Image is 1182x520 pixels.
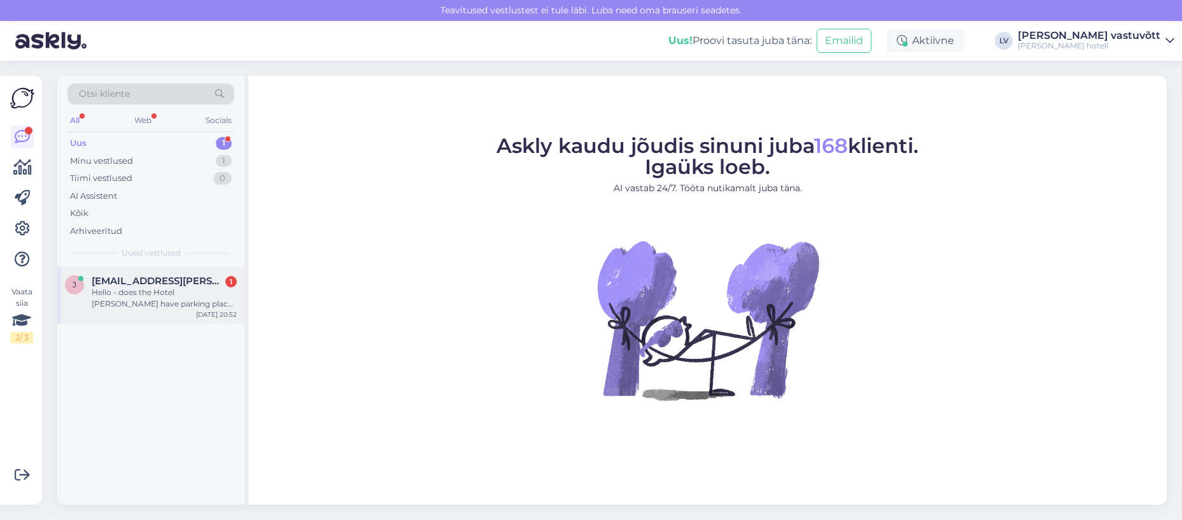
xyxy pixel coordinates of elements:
[593,205,822,435] img: No Chat active
[1018,41,1160,51] div: [PERSON_NAME] hotell
[92,275,224,287] span: jukka.r.helle@gmail.com
[132,112,154,129] div: Web
[70,190,117,203] div: AI Assistent
[67,112,82,129] div: All
[70,172,132,185] div: Tiimi vestlused
[216,137,232,150] div: 1
[817,29,871,53] button: Emailid
[216,155,232,168] div: 1
[496,182,918,195] p: AI vastab 24/7. Tööta nutikamalt juba täna.
[496,133,918,179] span: Askly kaudu jõudis sinuni juba klienti. Igaüks loeb.
[668,34,693,47] b: Uus!
[1018,31,1174,51] a: [PERSON_NAME] vastuvõtt[PERSON_NAME] hotell
[196,310,237,319] div: [DATE] 20:52
[73,280,76,289] span: j
[225,276,237,287] div: 1
[887,29,964,52] div: Aktiivne
[70,207,88,220] div: Kõik
[10,286,33,343] div: Vaata siia
[70,225,122,238] div: Arhiveeritud
[1018,31,1160,41] div: [PERSON_NAME] vastuvõtt
[668,33,812,48] div: Proovi tasuta juba täna:
[203,112,234,129] div: Socials
[10,332,33,343] div: 2 / 3
[10,86,34,110] img: Askly Logo
[122,247,181,259] span: Uued vestlused
[70,137,87,150] div: Uus
[213,172,232,185] div: 0
[995,32,1013,50] div: LV
[92,287,237,310] div: Hello - does the Hotel [PERSON_NAME] have parking places or parking area nearby?
[70,155,133,168] div: Minu vestlused
[79,87,130,101] span: Otsi kliente
[814,133,848,158] span: 168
